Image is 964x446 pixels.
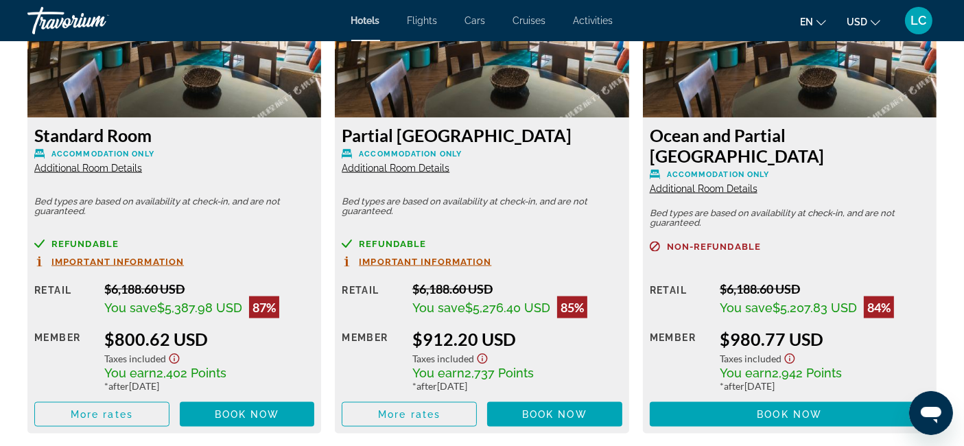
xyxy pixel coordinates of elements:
a: Travorium [27,3,165,38]
span: $5,207.83 USD [773,301,857,315]
button: Book now [650,402,930,427]
div: $6,188.60 USD [104,281,314,296]
span: You earn [104,366,156,380]
button: Important Information [342,256,491,268]
span: 2,737 Points [465,366,534,380]
a: Cars [465,15,486,26]
div: Retail [342,281,401,318]
span: You save [412,301,465,315]
span: Taxes included [104,353,166,364]
span: Additional Room Details [342,163,449,174]
span: Important Information [359,257,491,266]
div: Member [34,329,94,392]
span: Taxes included [412,353,474,364]
span: Refundable [359,239,426,248]
h3: Standard Room [34,125,314,145]
span: Taxes included [720,353,781,364]
p: Bed types are based on availability at check-in, and are not guaranteed. [342,197,622,216]
button: Book now [180,402,315,427]
button: Change currency [847,12,880,32]
div: $6,188.60 USD [412,281,622,296]
span: You save [104,301,157,315]
div: 84% [864,296,894,318]
span: USD [847,16,867,27]
span: You earn [720,366,772,380]
div: 85% [557,296,587,318]
button: Book now [487,402,622,427]
button: Change language [800,12,826,32]
div: 87% [249,296,279,318]
span: $5,387.98 USD [157,301,242,315]
div: $6,188.60 USD [720,281,930,296]
h3: Ocean and Partial [GEOGRAPHIC_DATA] [650,125,930,166]
span: Accommodation Only [667,170,770,179]
span: en [800,16,813,27]
span: LC [911,14,927,27]
h3: Partial [GEOGRAPHIC_DATA] [342,125,622,145]
div: $980.77 USD [720,329,930,349]
span: You earn [412,366,465,380]
button: More rates [34,402,169,427]
div: Member [342,329,401,392]
div: $912.20 USD [412,329,622,349]
a: Refundable [34,239,314,249]
span: Book now [215,409,280,420]
div: Retail [34,281,94,318]
span: Accommodation Only [51,150,154,159]
div: * [DATE] [104,380,314,392]
span: More rates [71,409,133,420]
a: Hotels [351,15,380,26]
button: Important Information [34,256,184,268]
span: Book now [757,409,822,420]
span: You save [720,301,773,315]
span: 2,942 Points [772,366,842,380]
button: More rates [342,402,477,427]
a: Cruises [513,15,546,26]
span: More rates [378,409,440,420]
p: Bed types are based on availability at check-in, and are not guaranteed. [34,197,314,216]
a: Refundable [342,239,622,249]
div: * [DATE] [720,380,930,392]
span: 2,402 Points [156,366,226,380]
button: Show Taxes and Fees disclaimer [474,349,491,365]
iframe: Button to launch messaging window [909,391,953,435]
span: after [108,380,129,392]
button: Show Taxes and Fees disclaimer [166,349,183,365]
a: Activities [574,15,613,26]
span: Refundable [51,239,119,248]
a: Flights [408,15,438,26]
span: after [724,380,744,392]
div: * [DATE] [412,380,622,392]
button: Show Taxes and Fees disclaimer [781,349,798,365]
p: Bed types are based on availability at check-in, and are not guaranteed. [650,209,930,228]
span: after [416,380,437,392]
span: Important Information [51,257,184,266]
div: Member [650,329,709,392]
span: Non-refundable [667,242,761,251]
div: Retail [650,281,709,318]
button: User Menu [901,6,937,35]
div: $800.62 USD [104,329,314,349]
span: Additional Room Details [650,183,757,194]
span: $5,276.40 USD [465,301,550,315]
span: Book now [522,409,587,420]
span: Accommodation Only [359,150,462,159]
span: Additional Room Details [34,163,142,174]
